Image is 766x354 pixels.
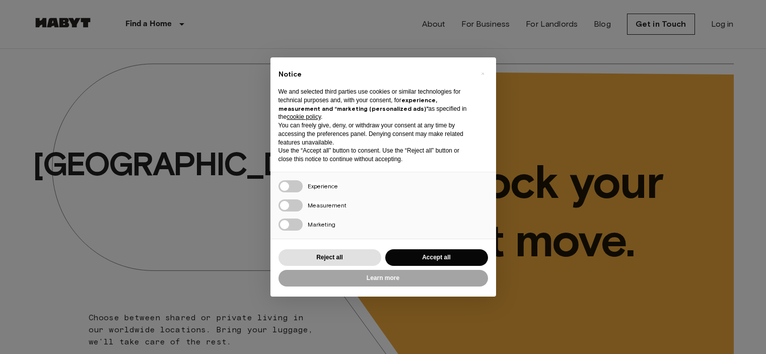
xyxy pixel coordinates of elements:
p: You can freely give, deny, or withdraw your consent at any time by accessing the preferences pane... [278,121,472,147]
span: Marketing [308,221,335,228]
span: Measurement [308,201,346,209]
strong: experience, measurement and “marketing (personalized ads)” [278,96,437,112]
button: Reject all [278,249,381,266]
span: Experience [308,182,338,190]
a: cookie policy [287,113,321,120]
p: We and selected third parties use cookies or similar technologies for technical purposes and, wit... [278,88,472,121]
span: × [481,67,484,80]
p: Use the “Accept all” button to consent. Use the “Reject all” button or close this notice to conti... [278,147,472,164]
button: Learn more [278,270,488,287]
h2: Notice [278,69,472,80]
button: Accept all [385,249,488,266]
button: Close this notice [475,65,491,82]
